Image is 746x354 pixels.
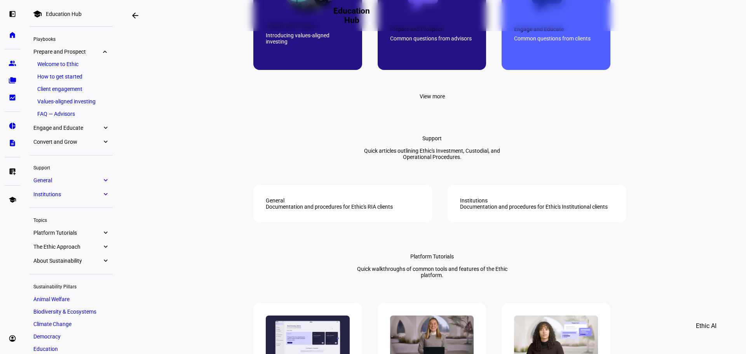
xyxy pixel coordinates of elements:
[30,162,113,173] div: Support
[33,49,102,55] span: Prepare and Prospect
[266,204,393,210] div: Documentation and procedures for Ethic's RIA clients
[696,317,716,335] span: Ethic AI
[9,94,16,101] eth-mat-symbol: bid_landscape
[33,139,102,145] span: Convert and Grow
[102,48,109,56] eth-mat-symbol: expand_more
[9,335,16,342] eth-mat-symbol: account_circle
[33,230,102,236] span: Platform Tutorials
[30,281,113,291] div: Sustainability Pillars
[33,296,70,302] span: Animal Welfare
[30,33,113,44] div: Playbooks
[460,204,608,210] div: Documentation and procedures for Ethic's Institutional clients
[266,32,350,45] div: Introducing values-aligned investing
[390,35,474,42] div: Common questions from advisors
[410,253,454,260] div: Platform Tutorials
[460,197,488,204] div: Institutions
[30,175,113,186] a: Generalexpand_more
[5,135,20,151] a: description
[9,122,16,130] eth-mat-symbol: pie_chart
[33,346,58,352] span: Education
[331,6,373,25] h2: Education Hub
[131,11,140,20] mat-icon: arrow_backwards
[33,84,109,94] a: Client engagement
[5,27,20,43] a: home
[33,59,109,70] a: Welcome to Ethic
[30,331,113,342] a: Democracy
[102,124,109,132] eth-mat-symbol: expand_more
[33,9,42,19] mat-icon: school
[5,90,20,105] a: bid_landscape
[9,31,16,39] eth-mat-symbol: home
[102,176,109,184] eth-mat-symbol: expand_more
[33,258,102,264] span: About Sustainability
[685,317,727,335] button: Ethic AI
[30,189,113,200] a: Institutionsexpand_more
[102,138,109,146] eth-mat-symbol: expand_more
[354,148,510,160] div: Quick articles outlining Ethic's Investment, Custodial, and Operational Procedures.
[5,118,20,134] a: pie_chart
[33,244,102,250] span: The Ethic Approach
[30,294,113,305] a: Animal Welfare
[422,135,442,141] div: Support
[30,306,113,317] a: Biodiversity & Ecosystems
[33,309,96,315] span: Biodiversity & Ecosystems
[9,167,16,175] eth-mat-symbol: list_alt_add
[33,177,102,183] span: General
[9,10,16,18] eth-mat-symbol: left_panel_open
[30,214,113,225] div: Topics
[46,11,82,17] div: Education Hub
[33,71,109,82] a: How to get started
[9,196,16,204] eth-mat-symbol: school
[102,229,109,237] eth-mat-symbol: expand_more
[30,319,113,330] a: Climate Change
[514,35,598,42] div: Common questions from clients
[33,125,102,131] span: Engage and Educate
[33,333,61,340] span: Democracy
[9,77,16,84] eth-mat-symbol: folder_copy
[266,197,284,204] div: General
[420,89,445,104] span: View more
[33,321,71,327] span: Climate Change
[102,243,109,251] eth-mat-symbol: expand_more
[9,59,16,67] eth-mat-symbol: group
[33,108,109,119] a: FAQ — Advisors
[354,266,510,278] div: Quick walkthroughs of common tools and features of the Ethic platform.
[9,139,16,147] eth-mat-symbol: description
[5,73,20,88] a: folder_copy
[102,190,109,198] eth-mat-symbol: expand_more
[33,191,102,197] span: Institutions
[33,96,109,107] a: Values-aligned investing
[5,56,20,71] a: group
[102,257,109,265] eth-mat-symbol: expand_more
[410,89,454,104] button: View more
